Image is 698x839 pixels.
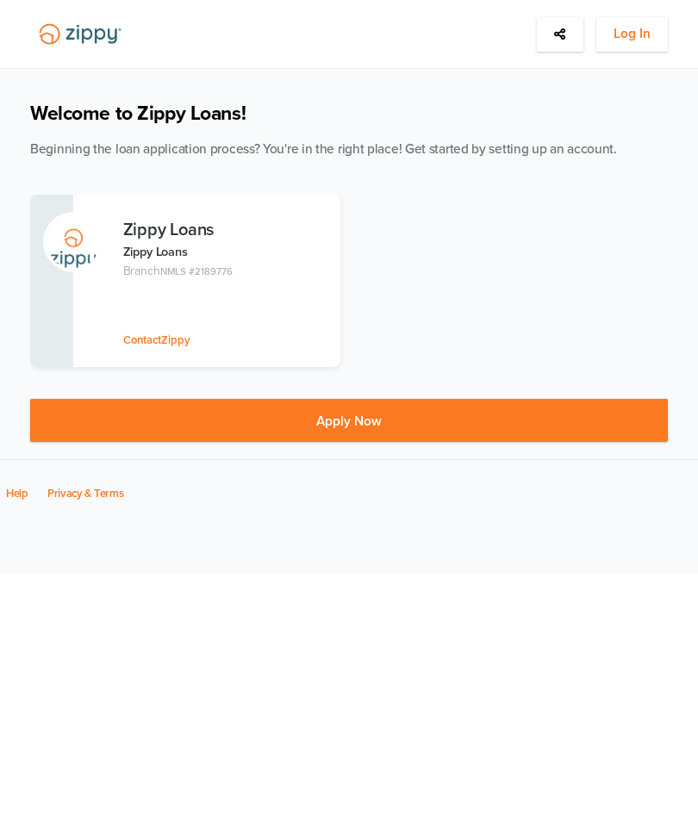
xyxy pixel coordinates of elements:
[123,242,334,262] p: Zippy Loans
[123,264,161,278] span: Branch
[6,487,28,500] a: Help
[160,265,232,277] span: NMLS #2189776
[30,399,668,442] button: Apply Now
[30,17,130,52] img: Lender Logo
[30,141,617,157] span: Beginning the loan application process? You're in the right place! Get started by setting up an a...
[30,102,668,126] h1: Welcome to Zippy Loans!
[123,332,190,350] button: ContactZippy
[47,487,124,500] a: Privacy & Terms
[596,17,668,52] button: Log In
[614,23,651,45] span: Log In
[123,221,334,239] h3: Zippy Loans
